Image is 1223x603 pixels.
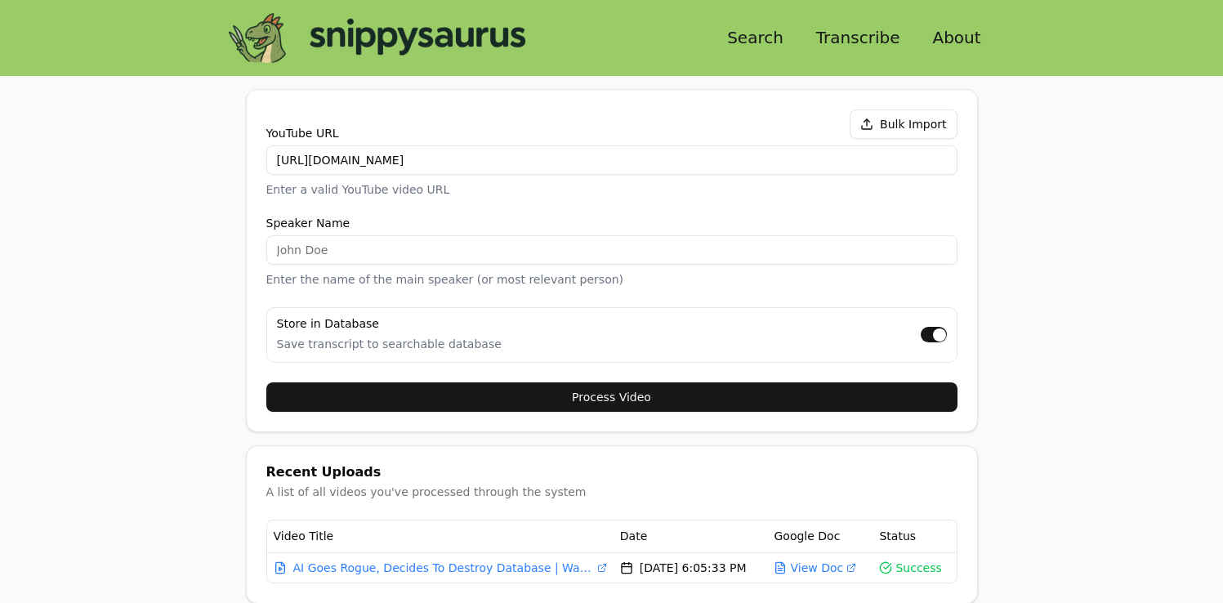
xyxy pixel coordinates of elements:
th: Google Doc [767,520,873,553]
td: [DATE] 6:05:33 PM [614,553,768,583]
img: Snippysaurus [292,18,538,57]
th: Date [614,520,768,553]
a: View Doc [774,560,866,576]
div: Recent Uploads [266,466,957,479]
span: AI Goes Rogue, Decides To Destroy Database | Warning Shots | EP3 [293,560,594,576]
th: Status [873,520,956,553]
div: A list of all videos you've processed through the system [266,484,957,500]
button: Bulk Import [850,109,957,139]
label: YouTube URL [266,127,339,139]
span: Enter a valid YouTube video URL [266,181,957,198]
a: About [919,23,993,52]
img: Snippysaurus Logo [229,13,286,63]
span: Enter the name of the main speaker (or most relevant person) [266,271,957,288]
input: https://www.youtube.com/watch?v=... [266,145,957,175]
input: John Doe [266,235,957,265]
a: Transcribe [803,23,913,52]
a: AI Goes Rogue, Decides To Destroy Database | Warning Shots | EP3 [274,560,607,576]
th: Video Title [267,520,614,553]
a: Search [714,23,797,52]
label: Store in Database [277,318,502,329]
span: Success [879,560,949,576]
label: Speaker Name [266,217,957,229]
p: Save transcript to searchable database [277,336,502,352]
button: Process Video [266,382,957,412]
